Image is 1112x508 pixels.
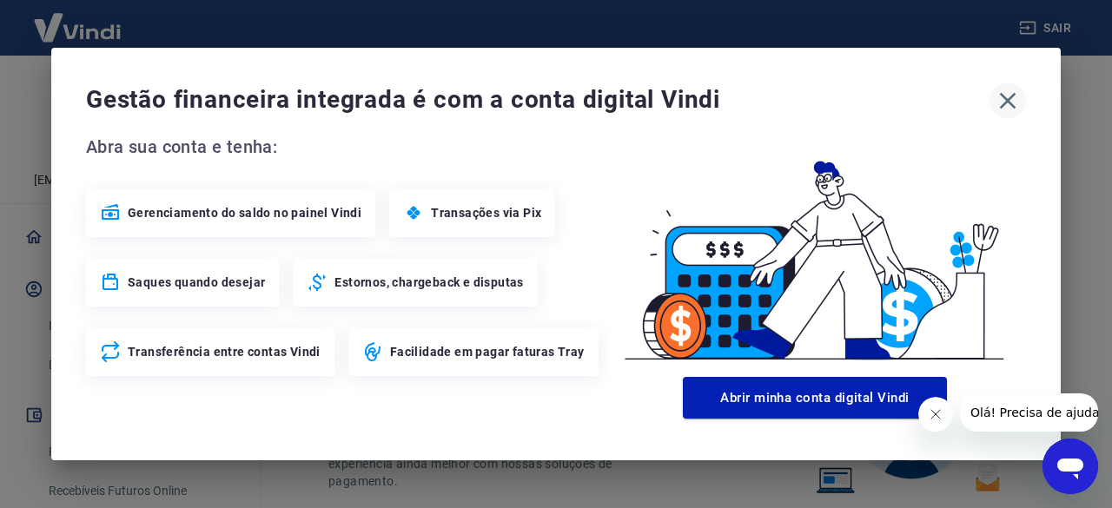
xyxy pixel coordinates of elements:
[683,377,947,419] button: Abrir minha conta digital Vindi
[1042,439,1098,494] iframe: Botão para abrir a janela de mensagens
[128,343,321,360] span: Transferência entre contas Vindi
[10,12,146,26] span: Olá! Precisa de ajuda?
[86,133,604,161] span: Abra sua conta e tenha:
[604,133,1026,370] img: Good Billing
[128,274,265,291] span: Saques quando desejar
[431,204,541,221] span: Transações via Pix
[86,82,990,117] span: Gestão financeira integrada é com a conta digital Vindi
[390,343,585,360] span: Facilidade em pagar faturas Tray
[918,397,953,432] iframe: Fechar mensagem
[960,393,1098,432] iframe: Mensagem da empresa
[334,274,523,291] span: Estornos, chargeback e disputas
[128,204,361,221] span: Gerenciamento do saldo no painel Vindi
